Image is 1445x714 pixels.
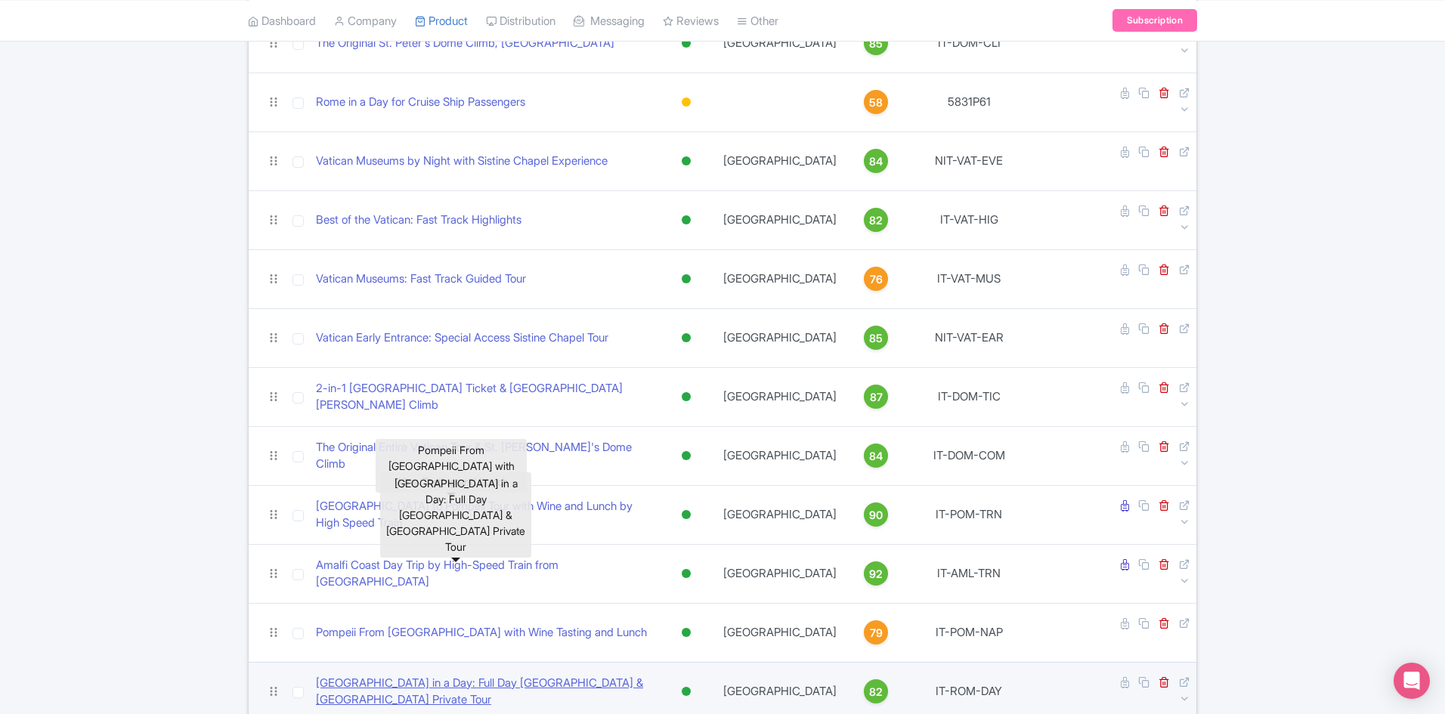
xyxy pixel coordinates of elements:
td: [GEOGRAPHIC_DATA] [714,367,846,426]
a: Best of the Vatican: Fast Track Highlights [316,212,521,229]
div: Active [679,563,694,585]
div: Active [679,681,694,703]
div: Active [679,504,694,526]
a: 84 [852,444,900,468]
a: Rome in a Day for Cruise Ship Passengers [316,94,525,111]
span: 79 [870,625,883,641]
a: The Original St. Peter's Dome Climb, [GEOGRAPHIC_DATA] [316,35,614,52]
td: NIT-VAT-EAR [906,308,1032,367]
div: Active [679,268,694,290]
td: 5831P61 [906,73,1032,131]
td: [GEOGRAPHIC_DATA] [714,131,846,190]
td: IT-DOM-COM [906,426,1032,485]
a: [GEOGRAPHIC_DATA] in a Day: Full Day [GEOGRAPHIC_DATA] & [GEOGRAPHIC_DATA] Private Tour [316,675,652,709]
td: [GEOGRAPHIC_DATA] [714,603,846,662]
a: Amalfi Coast Day Trip by High-Speed Train from [GEOGRAPHIC_DATA] [316,557,652,591]
td: [GEOGRAPHIC_DATA] [714,544,846,603]
a: 87 [852,385,900,409]
a: Pompeii From [GEOGRAPHIC_DATA] with Wine Tasting and Lunch [316,624,647,641]
td: [GEOGRAPHIC_DATA] [714,190,846,249]
td: [GEOGRAPHIC_DATA] [714,485,846,544]
span: 82 [869,212,883,229]
a: Vatican Early Entrance: Special Access Sistine Chapel Tour [316,329,608,347]
span: 90 [869,507,883,524]
span: 82 [869,684,883,700]
a: 58 [852,90,900,114]
span: 76 [870,271,883,288]
a: 82 [852,679,900,703]
a: [GEOGRAPHIC_DATA] to Pompeii Tour with Wine and Lunch by High Speed Train [316,498,652,532]
td: IT-VAT-HIG [906,190,1032,249]
div: [GEOGRAPHIC_DATA] in a Day: Full Day [GEOGRAPHIC_DATA] & [GEOGRAPHIC_DATA] Private Tour [380,472,531,558]
div: Open Intercom Messenger [1394,663,1430,699]
a: 84 [852,149,900,173]
a: Vatican Museums by Night with Sistine Chapel Experience [316,153,608,170]
a: 76 [852,267,900,291]
a: The Original Entire Vatican Tour & St. [PERSON_NAME]'s Dome Climb [316,439,652,473]
span: 92 [869,566,883,583]
div: Active [679,386,694,408]
a: 82 [852,208,900,232]
div: Active [679,622,694,644]
a: 79 [852,620,900,644]
span: 58 [869,94,883,111]
span: 84 [869,153,883,170]
div: Active [679,32,694,54]
td: IT-AML-TRN [906,544,1032,603]
div: Active [679,150,694,172]
span: 84 [869,448,883,465]
a: 90 [852,502,900,527]
td: IT-DOM-TIC [906,367,1032,426]
a: 85 [852,31,900,55]
td: [GEOGRAPHIC_DATA] [714,308,846,367]
a: 85 [852,326,900,350]
td: [GEOGRAPHIC_DATA] [714,426,846,485]
td: NIT-VAT-EVE [906,131,1032,190]
td: IT-VAT-MUS [906,249,1032,308]
div: Active [679,445,694,467]
a: 92 [852,561,900,586]
span: 85 [869,36,883,52]
div: Active [679,327,694,349]
span: 87 [870,389,883,406]
div: Pompeii From [GEOGRAPHIC_DATA] with Wine Tasting and Lunch [376,439,527,493]
td: [GEOGRAPHIC_DATA] [714,14,846,73]
td: IT-POM-NAP [906,603,1032,662]
a: Subscription [1112,9,1197,32]
a: Vatican Museums: Fast Track Guided Tour [316,270,526,288]
span: 85 [869,330,883,347]
div: Building [679,91,694,113]
td: IT-POM-TRN [906,485,1032,544]
td: [GEOGRAPHIC_DATA] [714,249,846,308]
td: IT-DOM-CLI [906,14,1032,73]
a: 2-in-1 [GEOGRAPHIC_DATA] Ticket & [GEOGRAPHIC_DATA][PERSON_NAME] Climb [316,380,652,414]
div: Active [679,209,694,231]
